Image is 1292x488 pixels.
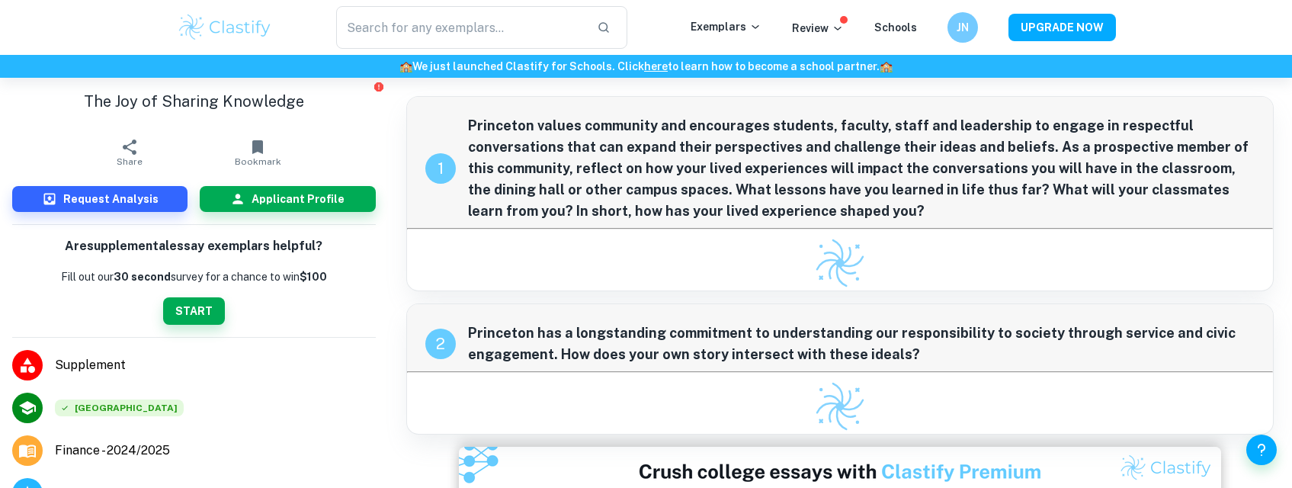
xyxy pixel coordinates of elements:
h1: The Joy of Sharing Knowledge [12,90,376,113]
span: Princeton values community and encourages students, faculty, staff and leadership to engage in re... [468,115,1255,222]
p: Exemplars [691,18,761,35]
img: Clastify logo [177,12,274,43]
div: recipe [425,153,456,184]
h6: JN [954,19,971,36]
button: Report issue [373,81,385,92]
img: Clastify logo [813,380,867,433]
p: Fill out our survey for a chance to win [61,268,327,285]
button: START [163,297,225,325]
a: Major and Application Year [55,441,182,460]
button: JN [947,12,978,43]
h6: Request Analysis [63,191,159,207]
span: Princeton has a longstanding commitment to understanding our responsibility to society through se... [468,323,1255,365]
span: 🏫 [399,60,412,72]
span: Bookmark [235,156,281,167]
button: Help and Feedback [1246,435,1277,465]
p: Review [792,20,844,37]
button: Share [66,131,194,174]
span: 🏫 [880,60,893,72]
button: Request Analysis [12,186,188,212]
input: Search for any exemplars... [336,6,585,49]
h6: Are supplemental essay exemplars helpful? [65,237,322,256]
div: Accepted: Princeton University [55,400,184,416]
h6: Applicant Profile [252,191,345,207]
span: Supplement [55,356,376,374]
strong: $100 [300,271,327,283]
b: 30 second [114,271,171,283]
button: Applicant Profile [200,186,375,212]
span: [GEOGRAPHIC_DATA] [55,400,184,416]
a: Schools [874,21,917,34]
span: Finance - 2024/2025 [55,441,170,460]
button: Bookmark [194,131,322,174]
div: recipe [425,329,456,359]
button: UPGRADE NOW [1008,14,1116,41]
a: here [644,60,668,72]
img: Clastify logo [813,236,867,290]
h6: We just launched Clastify for Schools. Click to learn how to become a school partner. [3,58,1289,75]
span: Share [117,156,143,167]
